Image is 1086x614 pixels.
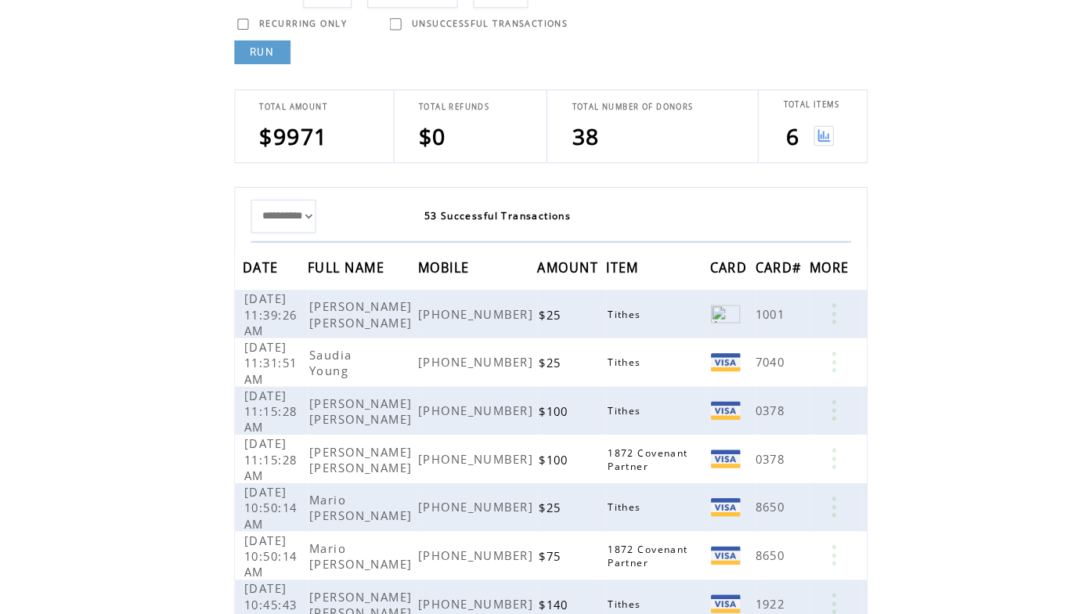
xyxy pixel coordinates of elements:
[306,582,412,613] span: [PERSON_NAME] [PERSON_NAME]
[565,120,593,150] span: 38
[413,493,532,509] span: [PHONE_NUMBER]
[532,252,596,281] span: AMOUNT
[414,120,442,150] span: $0
[306,343,349,374] span: Saudia Young
[414,100,484,110] span: TOTAL REFUNDS
[703,540,732,558] img: Visa
[601,441,680,468] span: 1872 Covenant Partner
[257,100,324,110] span: TOTAL AMOUNT
[747,302,780,318] span: 1001
[242,287,294,334] span: [DATE] 11:39:26 AM
[703,588,732,606] img: Visa
[413,302,532,318] span: [PHONE_NUMBER]
[600,252,636,281] span: ITEM
[747,446,780,461] span: 0378
[601,304,638,317] span: Tithes
[703,302,732,320] img: Amex
[242,383,294,430] span: [DATE] 11:15:28 AM
[420,207,565,220] span: 53 Successful Transactions
[805,125,824,144] img: View graph
[747,493,780,509] span: 8650
[306,295,412,327] span: [PERSON_NAME] [PERSON_NAME]
[242,479,294,526] span: [DATE] 10:50:14 AM
[747,252,797,281] span: CARD#
[306,391,412,422] span: [PERSON_NAME] [PERSON_NAME]
[413,446,532,461] span: [PHONE_NUMBER]
[306,439,412,470] span: [PERSON_NAME] [PERSON_NAME]
[306,486,412,518] span: Mario [PERSON_NAME]
[601,495,638,508] span: Tithes
[242,335,294,382] span: [DATE] 11:31:51 AM
[703,349,732,367] img: Visa
[413,350,532,366] span: [PHONE_NUMBER]
[240,252,280,281] span: DATE
[240,259,280,269] a: DATE
[232,40,287,63] a: RUN
[703,445,732,463] img: Visa
[747,259,797,269] a: CARD#
[747,350,780,366] span: 7040
[747,541,780,557] span: 8650
[702,252,742,281] span: CARD
[533,446,566,462] span: $100
[774,98,830,108] span: TOTAL ITEMS
[777,120,790,150] span: 6
[703,493,732,511] img: Visa
[413,541,532,557] span: [PHONE_NUMBER]
[801,252,844,281] span: MORE
[305,259,384,269] a: FULL NAME
[600,259,636,269] a: ITEM
[703,397,732,415] img: Visa
[601,352,638,365] span: Tithes
[601,536,680,563] span: 1872 Covenant Partner
[305,252,384,281] span: FULL NAME
[533,542,559,558] span: $75
[306,534,412,565] span: Mario [PERSON_NAME]
[565,100,685,110] span: TOTAL NUMBER OF DONORS
[413,252,468,281] span: MOBILE
[533,590,566,605] span: $140
[256,18,343,29] span: RECURRING ONLY
[533,303,559,319] span: $25
[242,526,294,573] span: [DATE] 10:50:14 AM
[702,259,742,269] a: CARD
[413,259,468,269] a: MOBILE
[413,398,532,414] span: [PHONE_NUMBER]
[601,591,638,604] span: Tithes
[407,18,561,29] span: UNSUCCESSFUL TRANSACTIONS
[533,399,566,414] span: $100
[257,120,325,150] span: $9971
[747,589,780,605] span: 1922
[533,494,559,510] span: $25
[747,398,780,414] span: 0378
[242,431,294,478] span: [DATE] 11:15:28 AM
[532,259,596,269] a: AMOUNT
[601,399,638,413] span: Tithes
[413,589,532,605] span: [PHONE_NUMBER]
[533,351,559,367] span: $25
